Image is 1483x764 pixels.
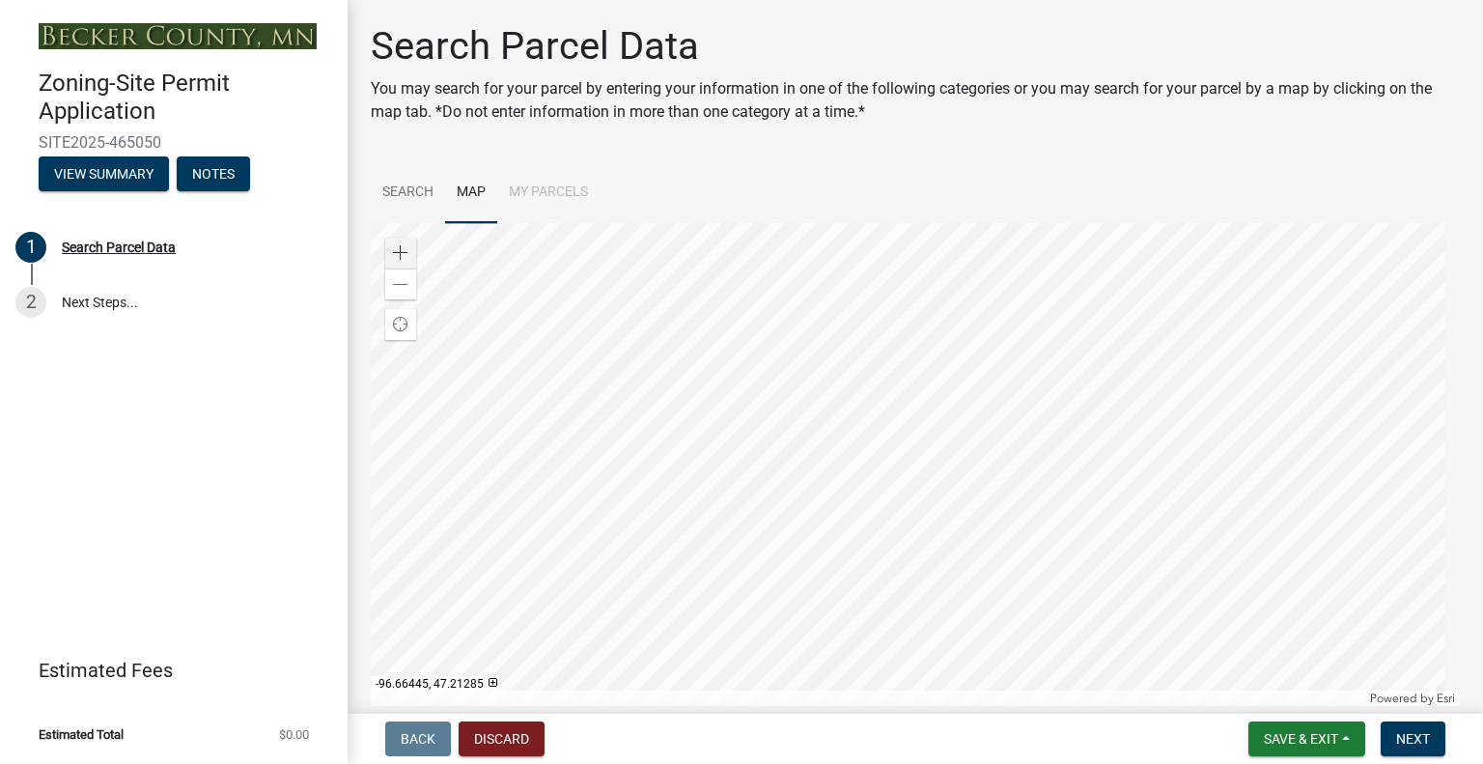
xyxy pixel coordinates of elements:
button: Discard [459,722,545,756]
a: Search [371,162,445,224]
span: SITE2025-465050 [39,133,309,152]
span: Estimated Total [39,728,124,741]
p: You may search for your parcel by entering your information in one of the following categories or... [371,77,1460,124]
h1: Search Parcel Data [371,23,1460,70]
button: Notes [177,156,250,191]
span: $0.00 [279,728,309,741]
div: Find my location [385,309,416,340]
wm-modal-confirm: Notes [177,167,250,183]
wm-modal-confirm: Summary [39,167,169,183]
button: Save & Exit [1248,722,1365,756]
div: Zoom in [385,238,416,269]
button: View Summary [39,156,169,191]
div: Search Parcel Data [62,241,176,254]
h4: Zoning-Site Permit Application [39,70,332,126]
div: Zoom out [385,269,416,299]
img: Becker County, Minnesota [39,23,317,49]
button: Next [1381,722,1445,756]
div: 1 [15,232,46,263]
div: 2 [15,287,46,318]
span: Save & Exit [1264,731,1338,747]
a: Esri [1437,692,1455,705]
button: Back [385,722,451,756]
a: Estimated Fees [15,651,317,690]
a: Map [445,162,497,224]
span: Back [401,731,435,747]
div: Powered by [1365,691,1460,706]
span: Next [1396,731,1430,747]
